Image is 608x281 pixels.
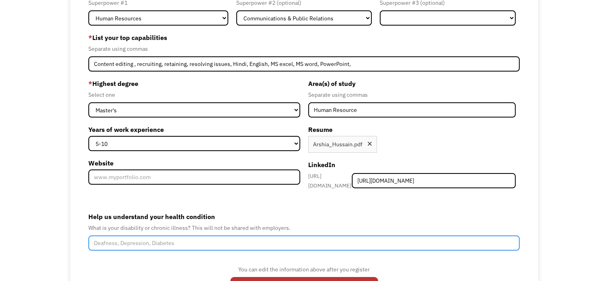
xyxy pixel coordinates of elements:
[308,158,516,171] label: LinkedIn
[88,44,520,54] div: Separate using commas
[230,265,378,274] div: You can edit the information above after you register
[88,157,300,169] label: Website
[88,56,520,72] input: Videography, photography, accounting
[88,123,300,136] label: Years of work experience
[88,31,520,44] label: List your top capabilities
[313,140,363,149] div: Arshia_Hussain.pdf
[88,235,520,251] input: Deafness, Depression, Diabetes
[88,169,300,185] input: www.myportfolio.com
[308,102,516,118] input: Anthropology, Education
[308,77,516,90] label: Area(s) of study
[308,171,352,190] div: [URL][DOMAIN_NAME]
[88,77,300,90] label: Highest degree
[308,90,516,100] div: Separate using commas
[88,90,300,100] div: Select one
[308,123,516,136] label: Resume
[88,223,520,233] div: What is your disability or chronic illness? This will not be shared with employers.
[88,210,520,223] label: Help us understand your health condition
[367,141,373,149] div: Remove file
